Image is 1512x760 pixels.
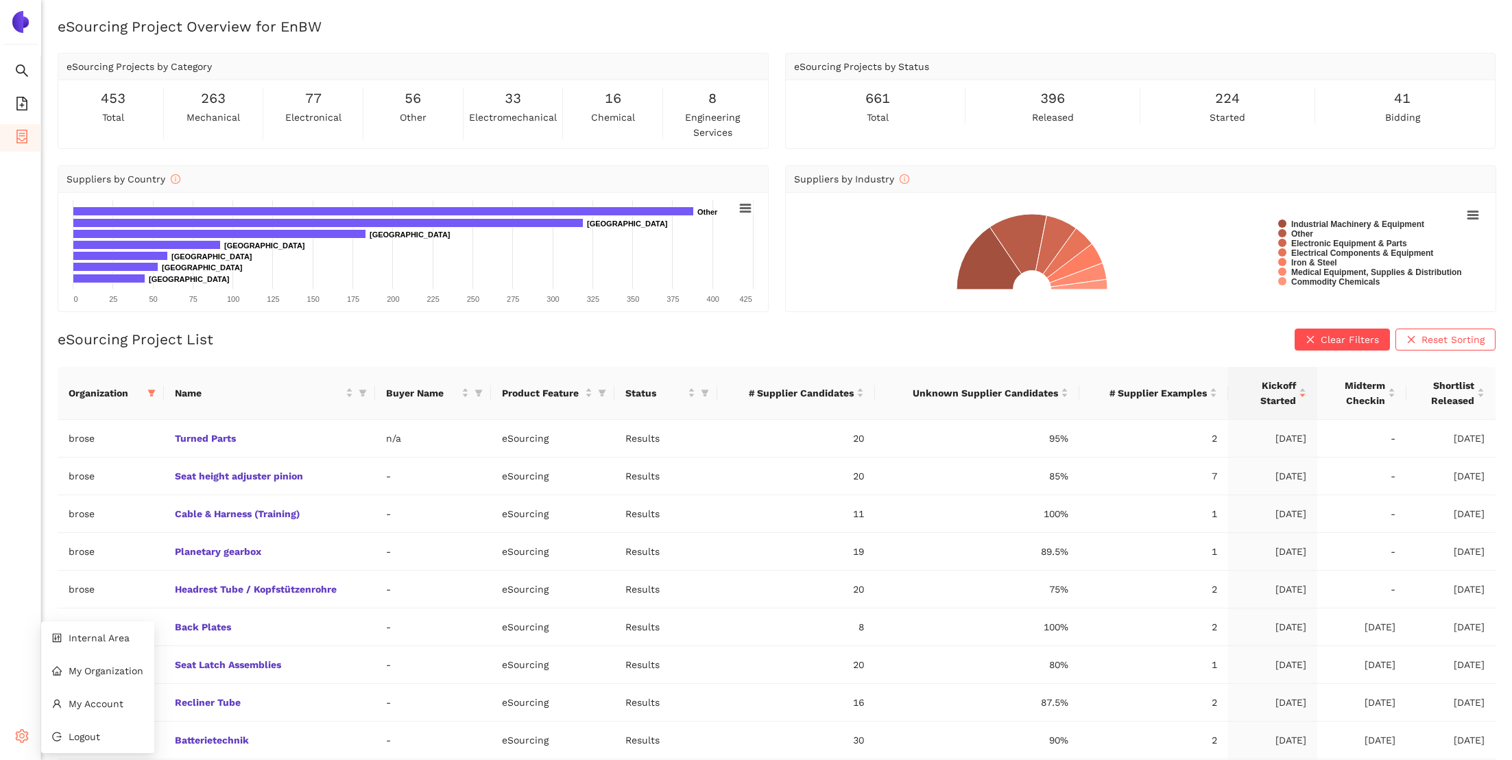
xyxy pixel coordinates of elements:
span: electromechanical [469,110,557,125]
td: brose [58,458,164,495]
td: [DATE] [1317,722,1406,759]
td: 1 [1079,533,1228,571]
span: 263 [201,88,226,109]
text: 225 [427,295,439,303]
text: Commodity Chemicals [1291,277,1380,287]
span: My Account [69,698,123,709]
span: Internal Area [69,632,130,643]
span: container [15,125,29,152]
span: total [102,110,124,125]
span: Unknown Supplier Candidates [886,385,1058,401]
span: bidding [1385,110,1420,125]
td: eSourcing [491,608,614,646]
td: [DATE] [1406,420,1496,458]
td: - [375,495,491,533]
span: Suppliers by Industry [794,174,909,185]
text: 425 [739,295,752,303]
td: 2 [1079,722,1228,759]
td: - [375,684,491,722]
span: filter [472,383,485,403]
text: 400 [707,295,719,303]
td: 100% [875,495,1079,533]
text: Electrical Components & Equipment [1291,248,1433,258]
span: 77 [305,88,322,109]
span: started [1210,110,1245,125]
th: this column's title is Product Feature,this column is sortable [491,367,614,420]
text: [GEOGRAPHIC_DATA] [370,230,451,239]
span: filter [145,383,158,403]
span: Shortlist Released [1417,378,1474,408]
span: 453 [101,88,125,109]
th: this column's title is # Supplier Candidates,this column is sortable [717,367,875,420]
td: [DATE] [1406,684,1496,722]
span: 8 [708,88,717,109]
td: [DATE] [1228,608,1317,646]
td: brose [58,608,164,646]
td: eSourcing [491,533,614,571]
text: Other [1291,229,1313,239]
td: - [1317,458,1406,495]
span: Buyer Name [386,385,459,401]
td: Results [614,608,717,646]
text: 175 [347,295,359,303]
span: 33 [505,88,521,109]
td: - [1317,495,1406,533]
span: filter [359,389,367,397]
span: # Supplier Examples [1090,385,1207,401]
span: filter [598,389,606,397]
td: Results [614,533,717,571]
td: Results [614,571,717,608]
td: Results [614,420,717,458]
td: [DATE] [1228,722,1317,759]
span: search [15,59,29,86]
td: Results [614,684,717,722]
text: 350 [627,295,639,303]
text: 50 [149,295,157,303]
span: filter [356,383,370,403]
td: 20 [717,646,875,684]
span: 661 [865,88,890,109]
span: 41 [1394,88,1411,109]
td: [DATE] [1228,646,1317,684]
td: 100% [875,608,1079,646]
span: info-circle [171,174,180,184]
button: closeClear Filters [1295,329,1390,351]
span: setting [15,724,29,752]
td: [DATE] [1228,458,1317,495]
span: info-circle [900,174,909,184]
th: this column's title is Status,this column is sortable [614,367,717,420]
td: Results [614,495,717,533]
text: Iron & Steel [1291,258,1337,268]
td: - [1317,533,1406,571]
td: [DATE] [1406,533,1496,571]
td: eSourcing [491,458,614,495]
span: 224 [1215,88,1240,109]
td: Results [614,646,717,684]
text: [GEOGRAPHIC_DATA] [587,219,668,228]
span: Suppliers by Country [67,174,180,185]
td: - [375,533,491,571]
td: [DATE] [1228,420,1317,458]
span: control [52,633,62,643]
td: eSourcing [491,495,614,533]
span: # Supplier Candidates [728,385,854,401]
td: [DATE] [1317,646,1406,684]
td: 1 [1079,646,1228,684]
text: 0 [73,295,77,303]
span: eSourcing Projects by Category [67,61,212,72]
td: Results [614,722,717,759]
th: this column's title is Buyer Name,this column is sortable [375,367,491,420]
th: this column's title is # Supplier Examples,this column is sortable [1079,367,1228,420]
text: Other [697,208,718,216]
th: this column's title is Midterm Checkin,this column is sortable [1317,367,1406,420]
td: 20 [717,571,875,608]
td: [DATE] [1228,684,1317,722]
span: Product Feature [502,385,582,401]
span: filter [595,383,609,403]
span: home [52,666,62,676]
td: [DATE] [1406,608,1496,646]
td: 87.5% [875,684,1079,722]
td: 7 [1079,458,1228,495]
td: eSourcing [491,420,614,458]
text: [GEOGRAPHIC_DATA] [162,263,243,272]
